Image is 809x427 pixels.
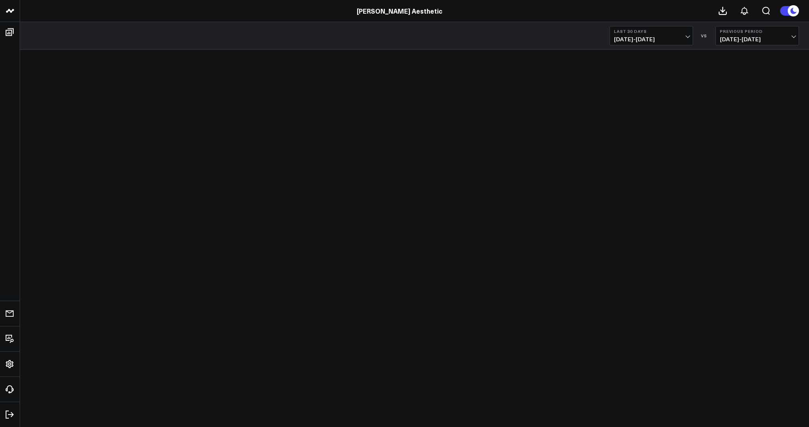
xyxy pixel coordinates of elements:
[720,29,795,34] b: Previous Period
[614,36,689,42] span: [DATE] - [DATE]
[610,26,693,45] button: Last 30 Days[DATE]-[DATE]
[715,26,799,45] button: Previous Period[DATE]-[DATE]
[357,6,442,15] a: [PERSON_NAME] Aesthetic
[720,36,795,42] span: [DATE] - [DATE]
[697,33,711,38] div: VS
[614,29,689,34] b: Last 30 Days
